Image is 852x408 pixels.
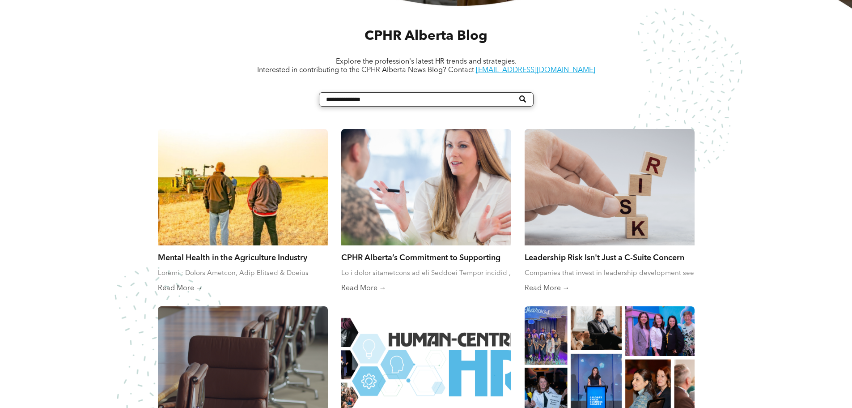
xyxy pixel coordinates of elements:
[525,284,695,293] a: Read More →
[158,284,328,293] a: Read More →
[158,252,328,262] a: Mental Health in the Agriculture Industry
[341,269,511,278] div: Lo i dolor sitametcons ad eli Seddoei Tempor incidid , UTLA Etdolor magnaaliq en adminimv qui nos...
[405,30,487,43] span: Alberta Blog
[257,67,474,74] span: Interested in contributing to the CPHR Alberta News Blog? Contact
[336,58,517,65] span: Explore the profession's latest HR trends and strategies.
[476,67,595,74] a: [EMAIL_ADDRESS][DOMAIN_NAME]
[525,269,695,278] div: Companies that invest in leadership development see real returns. According to Brandon Hall Group...
[341,284,511,293] a: Read More →
[158,269,328,278] div: Loremi : Dolors Ametcon, Adip Elitsed & Doeius Temporin Utlabo etdolo ma aliquaenimad minimvenia ...
[341,252,511,262] a: CPHR Alberta’s Commitment to Supporting Reservists
[319,92,534,107] input: Search
[365,30,402,43] span: CPHR
[525,252,695,262] a: Leadership Risk Isn't Just a C-Suite Concern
